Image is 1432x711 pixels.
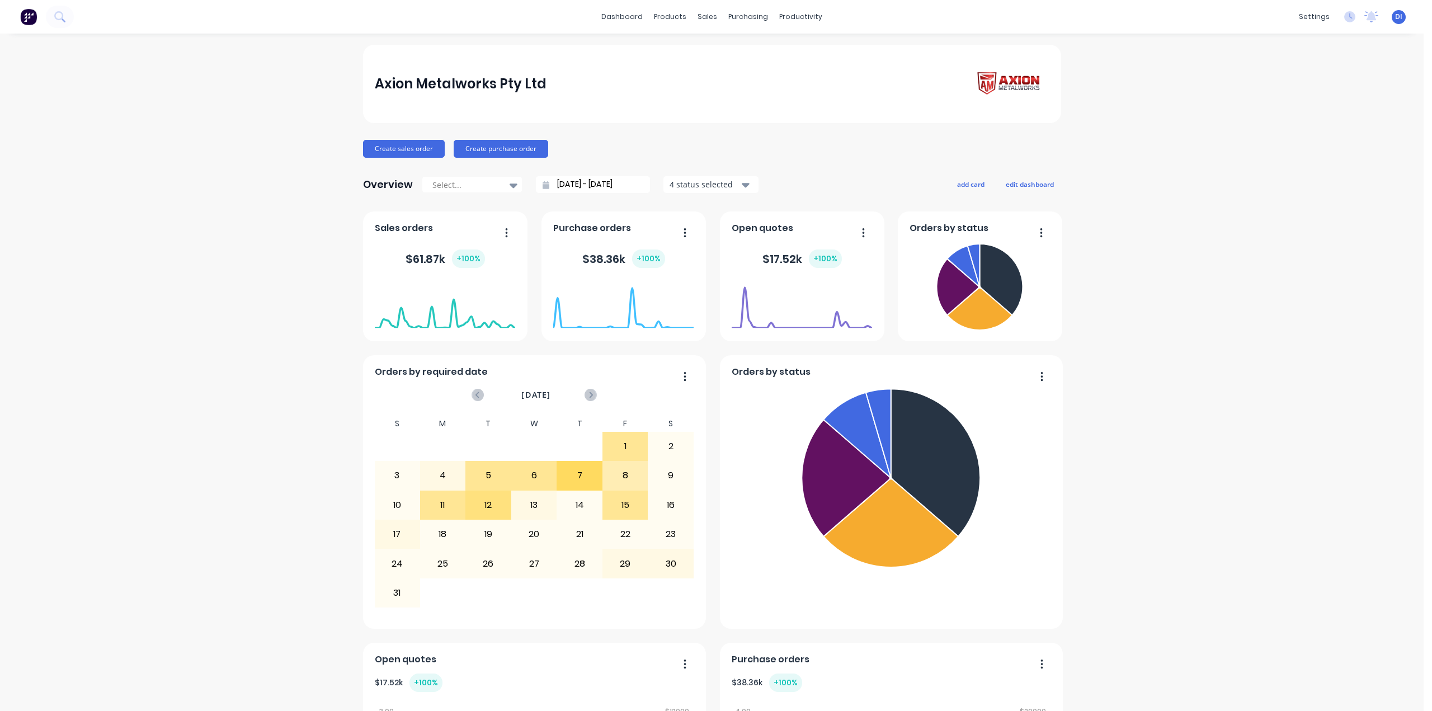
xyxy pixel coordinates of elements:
[603,432,648,460] div: 1
[557,462,602,489] div: 7
[998,177,1061,191] button: edit dashboard
[557,491,602,519] div: 14
[466,462,511,489] div: 5
[406,249,485,268] div: $ 61.87k
[603,462,648,489] div: 8
[950,177,992,191] button: add card
[374,416,420,432] div: S
[648,462,693,489] div: 9
[632,249,665,268] div: + 100 %
[466,549,511,577] div: 26
[663,176,759,193] button: 4 status selected
[732,653,809,666] span: Purchase orders
[512,549,557,577] div: 27
[512,491,557,519] div: 13
[603,520,648,548] div: 22
[521,389,550,401] span: [DATE]
[774,8,828,25] div: productivity
[375,579,420,607] div: 31
[363,173,413,196] div: Overview
[465,416,511,432] div: T
[648,549,693,577] div: 30
[809,249,842,268] div: + 100 %
[409,674,442,692] div: + 100 %
[421,549,465,577] div: 25
[692,8,723,25] div: sales
[375,520,420,548] div: 17
[557,520,602,548] div: 21
[648,520,693,548] div: 23
[648,432,693,460] div: 2
[1293,8,1335,25] div: settings
[732,674,802,692] div: $ 38.36k
[466,520,511,548] div: 19
[375,674,442,692] div: $ 17.52k
[375,73,547,95] div: Axion Metalworks Pty Ltd
[769,674,802,692] div: + 100 %
[420,416,466,432] div: M
[466,491,511,519] div: 12
[603,491,648,519] div: 15
[648,8,692,25] div: products
[375,491,420,519] div: 10
[421,491,465,519] div: 11
[421,520,465,548] div: 18
[512,462,557,489] div: 6
[511,416,557,432] div: W
[648,491,693,519] div: 16
[723,8,774,25] div: purchasing
[454,140,548,158] button: Create purchase order
[553,222,631,235] span: Purchase orders
[20,8,37,25] img: Factory
[1395,12,1402,22] span: DI
[363,140,445,158] button: Create sales order
[375,222,433,235] span: Sales orders
[582,249,665,268] div: $ 38.36k
[452,249,485,268] div: + 100 %
[602,416,648,432] div: F
[375,462,420,489] div: 3
[910,222,988,235] span: Orders by status
[732,222,793,235] span: Open quotes
[375,549,420,577] div: 24
[375,653,436,666] span: Open quotes
[603,549,648,577] div: 29
[648,416,694,432] div: S
[762,249,842,268] div: $ 17.52k
[512,520,557,548] div: 20
[557,416,602,432] div: T
[421,462,465,489] div: 4
[596,8,648,25] a: dashboard
[971,68,1049,100] img: Axion Metalworks Pty Ltd
[557,549,602,577] div: 28
[670,178,740,190] div: 4 status selected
